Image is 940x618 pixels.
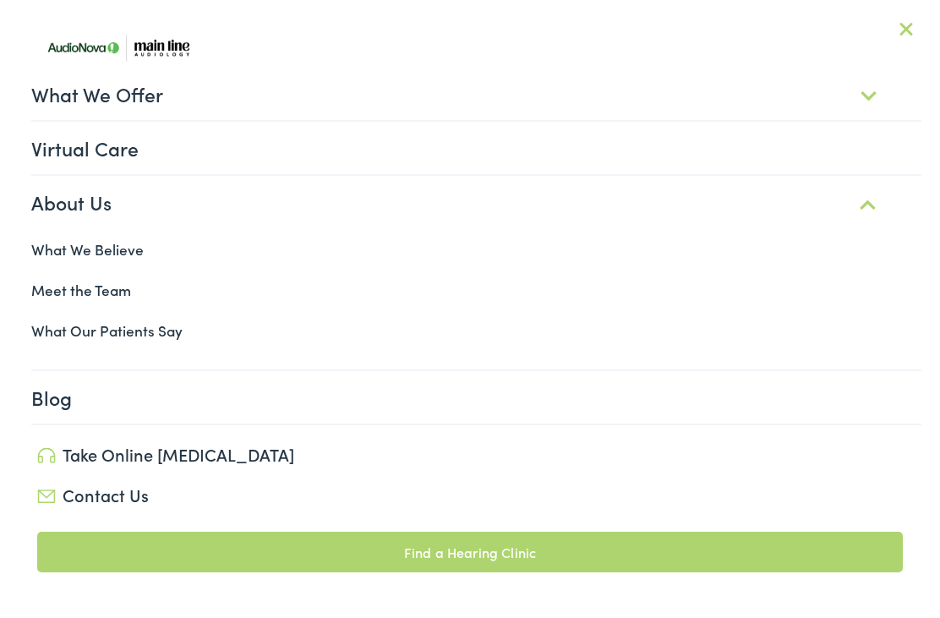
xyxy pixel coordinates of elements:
[31,68,921,120] a: What We Offer
[31,122,921,174] a: Virtual Care
[19,310,921,351] a: What Our Patients Say
[37,532,903,572] a: Find a Hearing Clinic
[37,447,56,463] img: utility icon
[19,229,921,270] a: What We Believe
[31,176,921,228] a: About Us
[37,483,903,506] a: Contact Us
[19,270,921,310] a: Meet the Team
[37,489,56,503] img: utility icon
[37,442,903,466] a: Take Online [MEDICAL_DATA]
[31,371,921,424] a: Blog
